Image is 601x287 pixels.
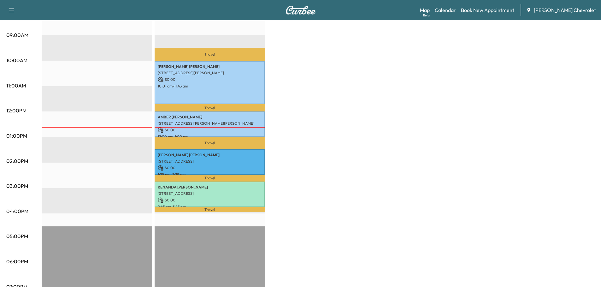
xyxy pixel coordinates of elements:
[158,77,262,82] p: $ 0.00
[155,207,265,212] p: Travel
[158,159,262,164] p: [STREET_ADDRESS]
[158,84,262,89] p: 10:01 am - 11:43 am
[158,165,262,171] p: $ 0.00
[158,70,262,75] p: [STREET_ADDRESS][PERSON_NAME]
[6,132,27,140] p: 01:00PM
[6,207,28,215] p: 04:00PM
[6,157,28,165] p: 02:00PM
[158,121,262,126] p: [STREET_ADDRESS][PERSON_NAME][PERSON_NAME]
[158,191,262,196] p: [STREET_ADDRESS]
[158,134,262,139] p: 12:00 pm - 1:00 pm
[286,6,316,15] img: Curbee Logo
[158,197,262,203] p: $ 0.00
[158,172,262,177] p: 1:29 pm - 2:29 pm
[155,48,265,61] p: Travel
[158,127,262,133] p: $ 0.00
[6,232,28,240] p: 05:00PM
[158,185,262,190] p: RENANDA [PERSON_NAME]
[420,6,430,14] a: MapBeta
[6,57,27,64] p: 10:00AM
[6,258,28,265] p: 06:00PM
[158,152,262,158] p: [PERSON_NAME] [PERSON_NAME]
[534,6,596,14] span: [PERSON_NAME] Chevrolet
[435,6,456,14] a: Calendar
[6,182,28,190] p: 03:00PM
[6,82,26,89] p: 11:00AM
[155,104,265,111] p: Travel
[423,13,430,18] div: Beta
[158,204,262,209] p: 2:45 pm - 3:45 pm
[6,107,27,114] p: 12:00PM
[461,6,514,14] a: Book New Appointment
[158,115,262,120] p: AMBER [PERSON_NAME]
[155,137,265,149] p: Travel
[158,64,262,69] p: [PERSON_NAME] [PERSON_NAME]
[155,175,265,182] p: Travel
[6,31,28,39] p: 09:00AM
